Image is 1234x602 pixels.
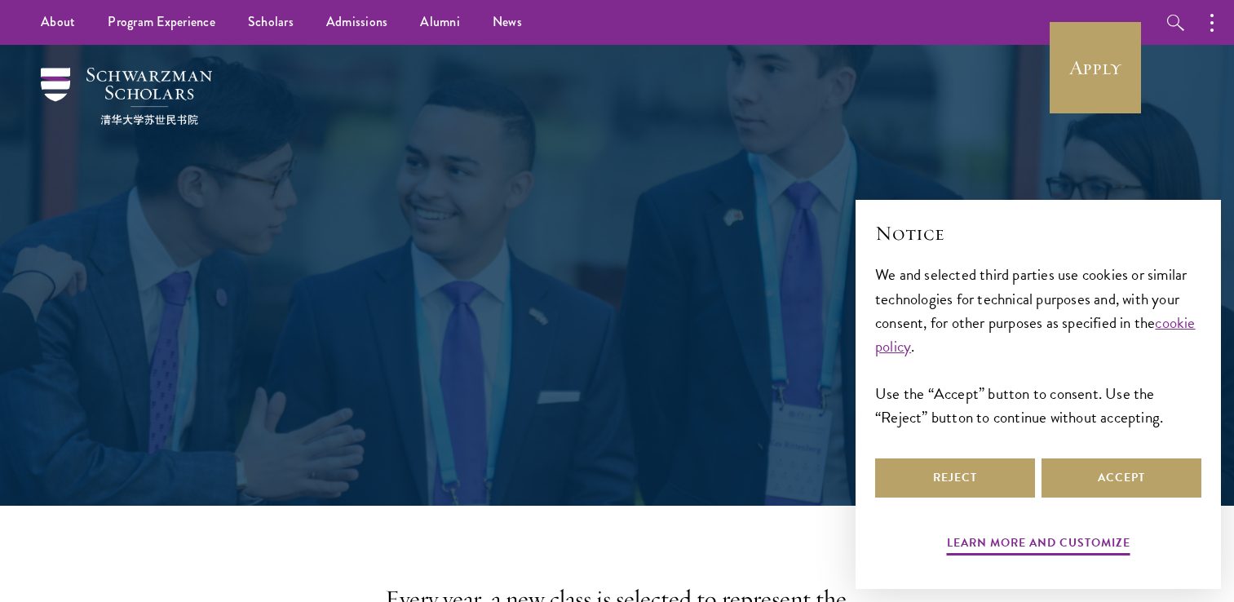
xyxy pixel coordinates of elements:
h2: Notice [875,219,1201,247]
img: Schwarzman Scholars [41,68,212,125]
a: Apply [1050,22,1141,113]
button: Reject [875,458,1035,498]
button: Learn more and customize [947,533,1130,558]
div: We and selected third parties use cookies or similar technologies for technical purposes and, wit... [875,263,1201,428]
a: cookie policy [875,311,1196,358]
button: Accept [1042,458,1201,498]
